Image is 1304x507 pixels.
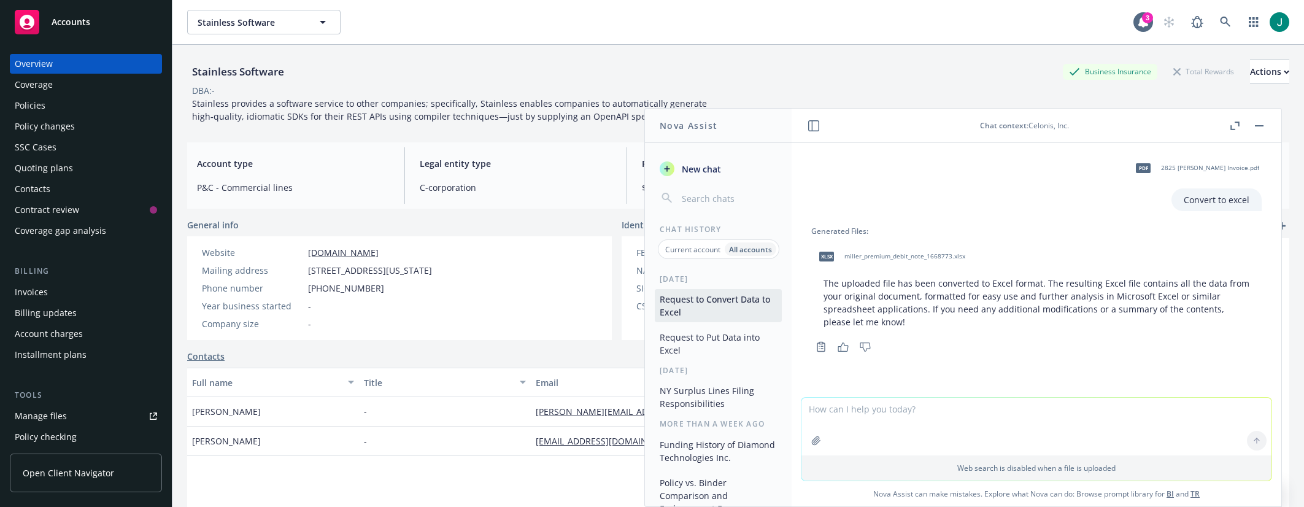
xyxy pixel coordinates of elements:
a: [DOMAIN_NAME] [308,247,379,258]
div: Website [202,246,303,259]
div: Stainless Software [187,64,289,80]
span: $3,967.08 [642,181,835,194]
a: Policies [10,96,162,115]
a: add [1275,219,1289,233]
div: NAICS [636,264,738,277]
h1: Nova Assist [660,119,717,132]
span: [PERSON_NAME] [192,435,261,447]
p: Web search is disabled when a file is uploaded [809,463,1264,473]
div: Billing [10,265,162,277]
a: Overview [10,54,162,74]
div: Billing updates [15,303,77,323]
img: photo [1270,12,1289,32]
button: Stainless Software [187,10,341,34]
div: Account charges [15,324,83,344]
p: Current account [665,244,720,255]
a: Coverage [10,75,162,95]
div: Coverage gap analysis [15,221,106,241]
div: Policies [15,96,45,115]
span: P&C - Commercial lines [197,181,390,194]
div: Quoting plans [15,158,73,178]
div: Chat History [645,224,792,234]
span: [STREET_ADDRESS][US_STATE] [308,264,432,277]
a: Policy changes [10,117,162,136]
a: BI [1167,489,1174,499]
span: New chat [679,163,721,176]
span: Nova Assist can make mistakes. Explore what Nova can do: Browse prompt library for and [797,481,1276,506]
div: Overview [15,54,53,74]
span: - [308,317,311,330]
button: Title [359,368,531,397]
a: Billing updates [10,303,162,323]
div: xlsxmiller_premium_debit_note_1668773.xlsx [811,241,968,272]
p: Convert to excel [1184,193,1249,206]
a: Contacts [10,179,162,199]
span: Accounts [52,17,90,27]
span: Open Client Navigator [23,466,114,479]
button: Full name [187,368,359,397]
a: SSC Cases [10,137,162,157]
span: Stainless Software [198,16,304,29]
span: Legal entity type [420,157,612,170]
div: Policy checking [15,427,77,447]
span: miller_premium_debit_note_1668773.xlsx [844,252,965,260]
div: DBA: - [192,84,215,97]
span: [PHONE_NUMBER] [308,282,384,295]
div: Business Insurance [1063,64,1157,79]
span: P&C estimated revenue [642,157,835,170]
a: Account charges [10,324,162,344]
svg: Copy to clipboard [816,341,827,352]
div: Full name [192,376,341,389]
a: Report a Bug [1185,10,1209,34]
input: Search chats [679,190,777,207]
div: Total Rewards [1167,64,1240,79]
div: FEIN [636,246,738,259]
button: Actions [1250,60,1289,84]
div: CSLB [636,300,738,312]
div: Contacts [15,179,50,199]
div: Email [536,376,799,389]
span: Stainless provides a software service to other companies; specifically, Stainless enables compani... [192,98,709,122]
button: Email [531,368,817,397]
div: : Celonis, Inc. [821,120,1227,131]
div: Installment plans [15,345,87,365]
span: 2825 [PERSON_NAME] Invoice.pdf [1161,164,1259,172]
a: TR [1190,489,1200,499]
span: - [364,435,367,447]
a: Manage files [10,406,162,426]
div: Mailing address [202,264,303,277]
span: Identifiers [622,219,665,231]
div: Title [364,376,512,389]
div: [DATE] [645,365,792,376]
div: Year business started [202,300,303,312]
div: More than a week ago [645,419,792,429]
button: Request to Put Data into Excel [655,327,782,360]
span: C-corporation [420,181,612,194]
a: Switch app [1241,10,1266,34]
p: All accounts [729,244,772,255]
a: [PERSON_NAME][EMAIL_ADDRESS][DOMAIN_NAME] [536,406,758,417]
div: 3 [1142,10,1153,21]
div: Coverage [15,75,53,95]
div: SIC code [636,282,738,295]
a: Contract review [10,200,162,220]
a: Contacts [187,350,225,363]
div: Manage files [15,406,67,426]
p: The uploaded file has been converted to Excel format. The resulting Excel file contains all the d... [824,277,1249,328]
div: Policy changes [15,117,75,136]
div: pdf2825 [PERSON_NAME] Invoice.pdf [1128,153,1262,184]
button: NY Surplus Lines Filing Responsibilities [655,381,782,414]
div: Generated Files: [811,226,1262,236]
div: Contract review [15,200,79,220]
button: Request to Convert Data to Excel [655,289,782,322]
div: Invoices [15,282,48,302]
span: xlsx [819,252,834,261]
span: - [364,405,367,418]
span: Account type [197,157,390,170]
span: General info [187,219,239,231]
span: Chat context [980,120,1027,131]
a: Coverage gap analysis [10,221,162,241]
a: Start snowing [1157,10,1181,34]
div: [DATE] [645,274,792,284]
span: - [308,300,311,312]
